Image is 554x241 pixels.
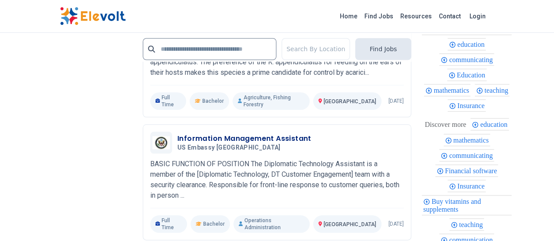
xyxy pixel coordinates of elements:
[470,118,508,130] div: education
[449,218,484,231] div: teaching
[336,9,361,23] a: Home
[484,87,511,94] span: teaching
[457,71,488,79] span: Education
[449,56,495,63] span: communicating
[361,9,397,23] a: Find Jobs
[150,215,187,233] p: Full Time
[449,152,495,159] span: communicating
[233,215,310,233] p: Operations Administration
[435,9,464,23] a: Contact
[355,38,411,60] button: Find Jobs
[423,198,481,213] span: Buy vitamins and supplements
[439,53,494,66] div: communicating
[464,7,491,25] a: Login
[434,87,472,94] span: mathematics
[177,144,281,152] span: US Embassy [GEOGRAPHIC_DATA]
[459,221,485,228] span: teaching
[150,92,186,110] p: Full Time
[453,136,491,144] span: mathematics
[448,38,486,50] div: education
[203,220,225,227] span: Bachelor
[510,199,554,241] iframe: Chat Widget
[480,120,510,128] span: education
[150,159,404,201] p: BASIC FUNCTION OF POSITION The Diplomatic Technology Assistant is a member of the [Diplomatic Tec...
[435,164,498,177] div: Financial software
[448,99,486,112] div: Insurance
[60,7,126,25] img: Elevolt
[448,180,486,192] div: Insurance
[457,102,487,109] span: Insurance
[475,84,509,96] div: teaching
[388,98,404,105] p: [DATE]
[422,195,512,215] div: Buy vitamins and supplements
[457,41,487,48] span: education
[324,98,376,105] span: [GEOGRAPHIC_DATA]
[439,149,494,161] div: communicating
[202,98,224,105] span: Bachelor
[424,84,470,96] div: mathematics
[457,182,487,190] span: Insurance
[150,46,404,78] p: The position This study will focus on control of the Brown Ear tick, Rhipicephalus appendiculatus...
[425,119,466,131] div: These are topics related to the article that might interest you
[233,92,310,110] p: Agriculture, Fishing Forestry
[444,134,490,146] div: mathematics
[445,167,500,175] span: Financial software
[388,220,404,227] p: [DATE]
[150,19,404,110] a: International Livestock Research InstituteILRI MSc Graduate FellowshipInternational Livestock Res...
[397,9,435,23] a: Resources
[152,136,170,149] img: US Embassy Kenya
[177,133,311,144] h3: Information Management Assistant
[324,221,376,227] span: [GEOGRAPHIC_DATA]
[150,132,404,233] a: US Embassy KenyaInformation Management AssistantUS Embassy [GEOGRAPHIC_DATA]BASIC FUNCTION OF POS...
[447,69,487,81] div: Education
